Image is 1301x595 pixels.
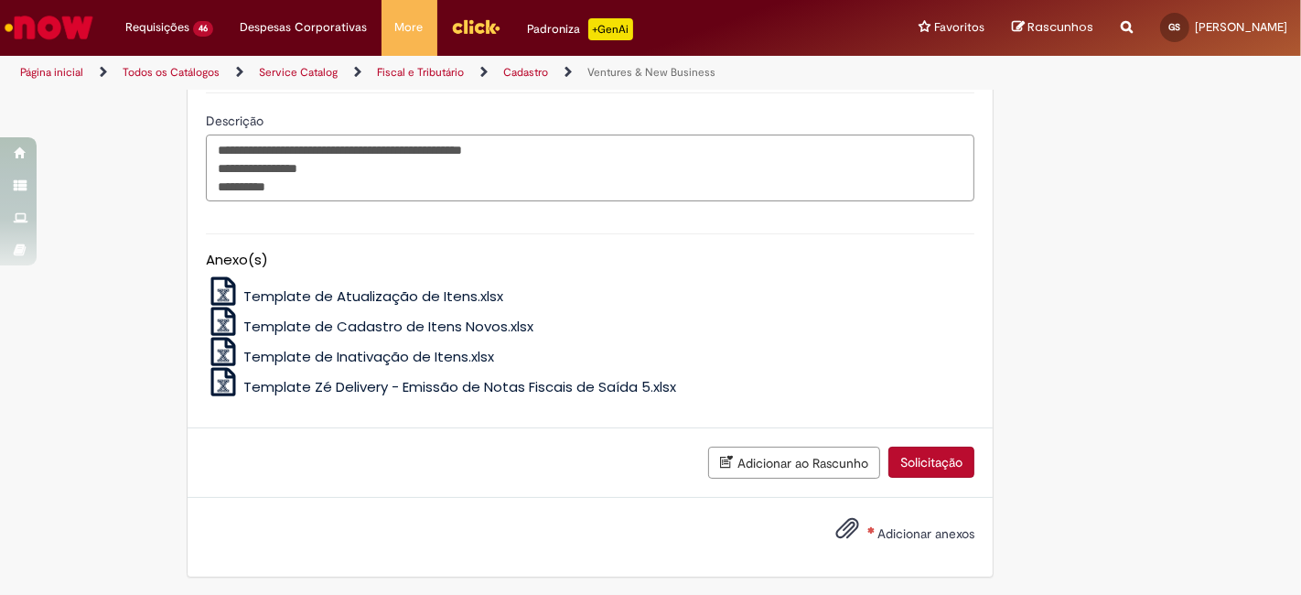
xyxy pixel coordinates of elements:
a: Template Zé Delivery - Emissão de Notas Fiscais de Saída 5.xlsx [206,377,677,396]
a: Todos os Catálogos [123,65,220,80]
span: Template de Cadastro de Itens Novos.xlsx [243,317,533,336]
span: GS [1169,21,1181,33]
a: Template de Inativação de Itens.xlsx [206,347,495,366]
a: Ventures & New Business [587,65,715,80]
a: Fiscal e Tributário [377,65,464,80]
a: Rascunhos [1012,19,1093,37]
span: Template de Inativação de Itens.xlsx [243,347,494,366]
span: 46 [193,21,213,37]
span: Rascunhos [1027,18,1093,36]
a: Template de Cadastro de Itens Novos.xlsx [206,317,534,336]
textarea: Descrição [206,135,974,201]
a: Página inicial [20,65,83,80]
span: Template Zé Delivery - Emissão de Notas Fiscais de Saída 5.xlsx [243,377,676,396]
span: Adicionar anexos [877,525,974,542]
span: More [395,18,424,37]
ul: Trilhas de página [14,56,854,90]
div: Padroniza [528,18,633,40]
span: Favoritos [934,18,984,37]
span: Despesas Corporativas [241,18,368,37]
h5: Anexo(s) [206,253,974,268]
a: Cadastro [503,65,548,80]
button: Adicionar anexos [831,512,864,554]
span: Requisições [125,18,189,37]
p: +GenAi [588,18,633,40]
span: [PERSON_NAME] [1195,19,1287,35]
button: Solicitação [888,447,974,478]
a: Service Catalog [259,65,338,80]
a: Template de Atualização de Itens.xlsx [206,287,504,306]
span: Template de Atualização de Itens.xlsx [243,287,503,306]
span: Descrição [206,113,267,129]
button: Adicionar ao Rascunho [708,447,880,479]
img: ServiceNow [2,9,96,46]
img: click_logo_yellow_360x200.png [451,13,500,40]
